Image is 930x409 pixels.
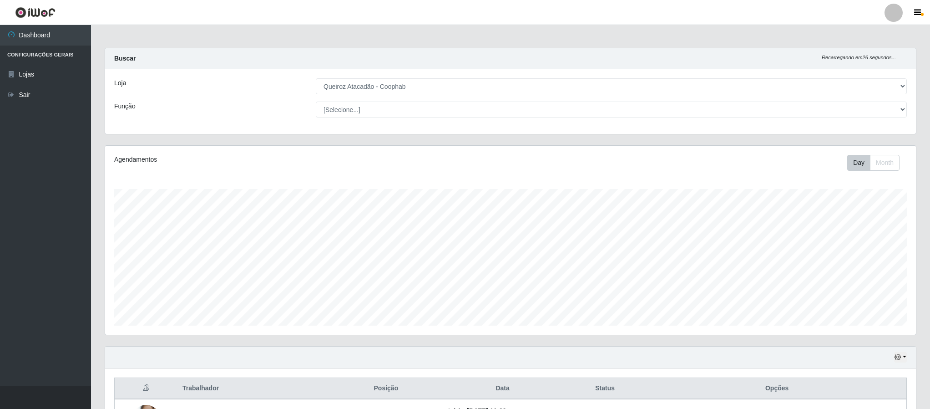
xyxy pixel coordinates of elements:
[15,7,56,18] img: CoreUI Logo
[114,55,136,62] strong: Buscar
[847,155,870,171] button: Day
[177,378,329,399] th: Trabalhador
[329,378,443,399] th: Posição
[114,155,436,164] div: Agendamentos
[114,102,136,111] label: Função
[443,378,562,399] th: Data
[822,55,896,60] i: Recarregando em 26 segundos...
[847,155,907,171] div: Toolbar with button groups
[114,78,126,88] label: Loja
[847,155,900,171] div: First group
[562,378,647,399] th: Status
[647,378,906,399] th: Opções
[870,155,900,171] button: Month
